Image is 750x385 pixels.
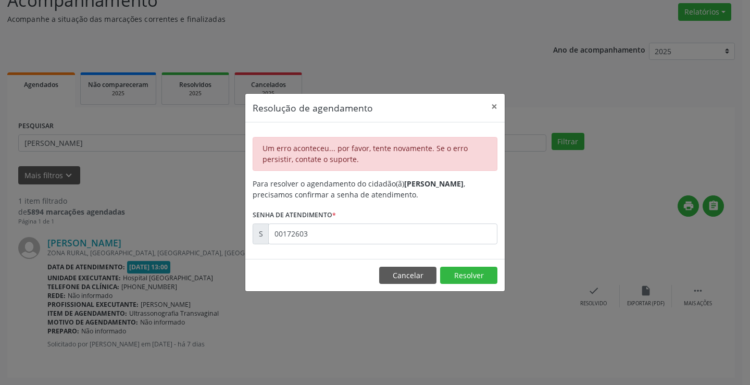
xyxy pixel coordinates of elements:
button: Close [484,94,505,119]
div: Para resolver o agendamento do cidadão(ã) , precisamos confirmar a senha de atendimento. [253,178,497,200]
div: Um erro aconteceu... por favor, tente novamente. Se o erro persistir, contate o suporte. [253,137,497,171]
button: Resolver [440,267,497,284]
b: [PERSON_NAME] [404,179,464,189]
h5: Resolução de agendamento [253,101,373,115]
button: Cancelar [379,267,436,284]
label: Senha de atendimento [253,207,336,223]
div: S [253,223,269,244]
